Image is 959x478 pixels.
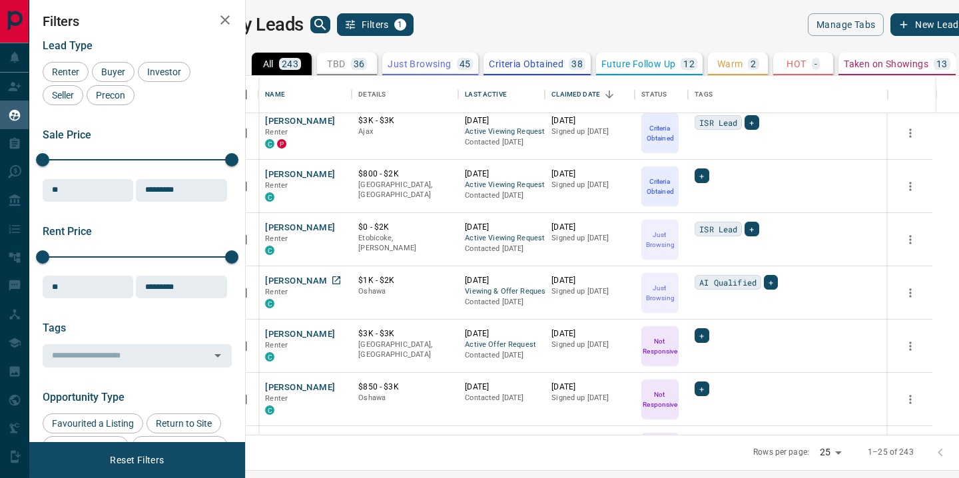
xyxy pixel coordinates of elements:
p: Contacted [DATE] [465,137,538,148]
h1: My Leads [227,14,304,35]
p: Criteria Obtained [489,59,563,69]
p: Contacted [DATE] [465,297,538,308]
p: Signed up [DATE] [551,126,628,137]
button: [PERSON_NAME] [265,275,335,288]
p: $3K - $3K [358,115,452,126]
div: Seller [43,85,83,105]
button: [PERSON_NAME] [265,381,335,394]
p: [DATE] [465,222,538,233]
a: Open in New Tab [328,272,345,289]
p: Contacted [DATE] [465,350,538,361]
p: 243 [282,59,298,69]
div: Name [265,76,285,113]
span: Renter [265,128,288,136]
button: search button [310,16,330,33]
button: [PERSON_NAME] [265,222,335,234]
p: $0 - $2K [358,222,452,233]
p: Rows per page: [753,447,809,458]
div: Tags [688,76,888,113]
span: Active Viewing Request [465,126,538,138]
span: + [699,382,704,395]
span: Tags [43,322,66,334]
div: condos.ca [265,246,274,255]
p: [GEOGRAPHIC_DATA], [GEOGRAPHIC_DATA] [358,180,452,200]
div: + [695,328,709,343]
p: [DATE] [465,115,538,126]
div: Renter [43,62,89,82]
span: + [699,329,704,342]
button: Manage Tabs [808,13,884,36]
span: Active Viewing Request [465,180,538,191]
span: + [749,222,754,236]
button: [PERSON_NAME] [265,435,335,447]
button: [PERSON_NAME] [265,328,335,341]
p: Etobicoke, [PERSON_NAME] [358,233,452,254]
div: condos.ca [265,139,274,148]
span: Return to Site [151,418,216,429]
button: Filters1 [337,13,414,36]
p: Ajax [358,126,452,137]
span: Seller [47,90,79,101]
p: Signed up [DATE] [551,393,628,403]
div: Return to Site [147,413,221,433]
p: $850 - $3K [358,381,452,393]
div: Investor [138,62,190,82]
div: Viewed a Listing [43,436,129,456]
span: Renter [47,67,84,77]
p: Signed up [DATE] [551,340,628,350]
p: [DATE] [465,328,538,340]
div: condos.ca [265,192,274,202]
p: Criteria Obtained [643,123,677,143]
p: $--- [358,435,452,446]
span: Favourited a Listing [47,418,139,429]
span: Sale Price [43,128,91,141]
div: Status [635,76,688,113]
p: Criteria Obtained [643,176,677,196]
p: Taken on Showings [844,59,928,69]
span: Renter [265,234,288,243]
p: [DATE] [551,222,628,233]
button: Open [208,346,227,365]
span: + [749,116,754,129]
p: [DATE] [551,435,628,446]
div: Last Active [458,76,545,113]
p: Oshawa [358,393,452,403]
div: + [695,168,709,183]
span: Viewing & Offer Request [465,286,538,298]
span: Opportunity Type [43,391,125,403]
span: 1 [396,20,405,29]
div: Status [641,76,667,113]
span: AI Qualified [699,276,757,289]
p: [DATE] [465,381,538,393]
div: property.ca [277,139,286,148]
h2: Filters [43,13,232,29]
button: more [900,230,920,250]
p: [DATE] [551,275,628,286]
span: Lead Type [43,39,93,52]
p: Signed up [DATE] [551,286,628,297]
div: condos.ca [265,405,274,415]
button: more [900,389,920,409]
p: Just Browsing [643,230,677,250]
button: more [900,123,920,143]
p: 1–25 of 243 [868,447,913,458]
span: Rent Price [43,225,92,238]
div: Buyer [92,62,135,82]
div: Favourited a Listing [43,413,143,433]
button: Sort [600,85,619,104]
p: [DATE] [551,168,628,180]
p: $1K - $2K [358,275,452,286]
span: Buyer [97,67,130,77]
span: Investor [143,67,186,77]
p: [DATE] [551,328,628,340]
p: Future Follow Up [601,59,675,69]
p: All [263,59,274,69]
button: [PERSON_NAME] [265,168,335,181]
span: ISR Lead [699,222,737,236]
div: + [764,275,778,290]
div: Claimed Date [545,76,635,113]
p: Just Browsing [643,283,677,303]
div: Precon [87,85,135,105]
p: Signed up [DATE] [551,233,628,244]
p: [DATE] [551,381,628,393]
